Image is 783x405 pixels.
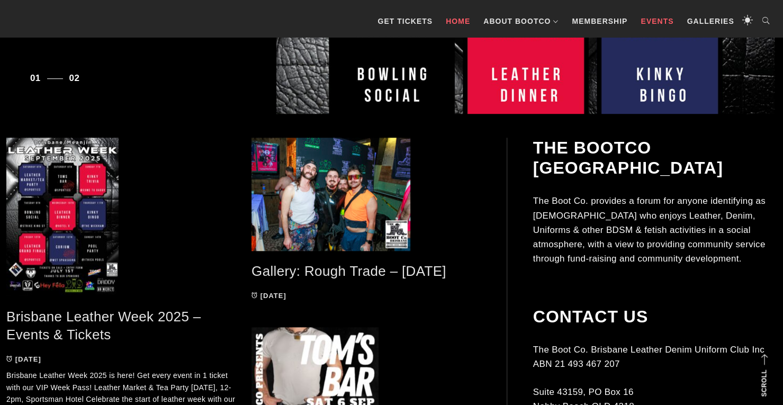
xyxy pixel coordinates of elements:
[251,263,446,279] a: Gallery: Rough Trade – [DATE]
[566,5,633,37] a: Membership
[372,5,438,37] a: GET TICKETS
[6,309,201,343] a: Brisbane Leather Week 2025 – Events & Tickets
[533,194,777,266] p: The Boot Co. provides a forum for anyone identifying as [DEMOGRAPHIC_DATA] who enjoys Leather, De...
[260,292,286,300] time: [DATE]
[760,370,768,397] strong: Scroll
[440,5,475,37] a: Home
[29,64,42,93] button: 1
[6,355,41,363] a: [DATE]
[533,138,777,178] h2: The BootCo [GEOGRAPHIC_DATA]
[533,307,777,327] h2: Contact Us
[681,5,739,37] a: Galleries
[68,64,81,93] button: 2
[251,292,286,300] a: [DATE]
[533,343,777,371] p: The Boot Co. Brisbane Leather Denim Uniform Club Inc ABN 21 493 467 207
[15,355,41,363] time: [DATE]
[478,5,564,37] a: About BootCo
[635,5,679,37] a: Events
